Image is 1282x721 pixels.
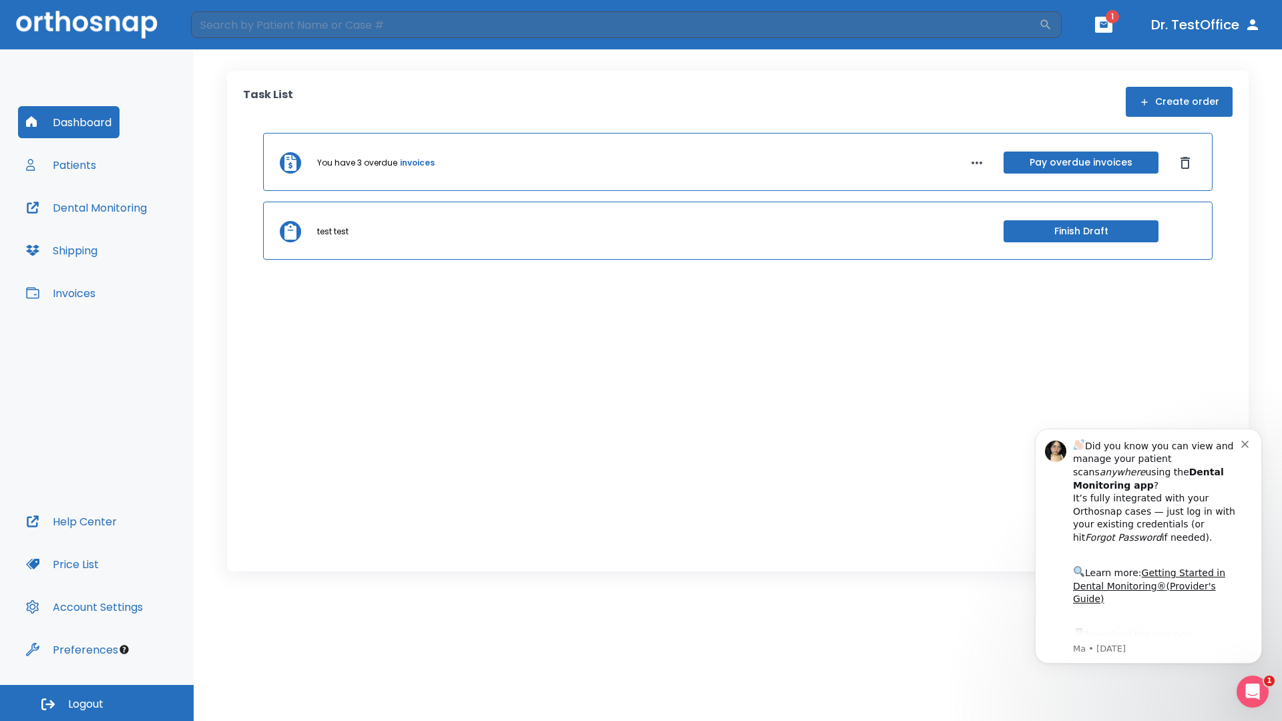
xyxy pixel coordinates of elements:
[1004,220,1158,242] button: Finish Draft
[1264,676,1275,686] span: 1
[317,226,349,238] p: test test
[18,591,151,623] button: Account Settings
[68,697,103,712] span: Logout
[1106,10,1119,23] span: 1
[1146,13,1266,37] button: Dr. TestOffice
[16,11,158,38] img: Orthosnap
[1126,87,1233,117] button: Create order
[400,157,435,169] a: invoices
[1015,412,1282,714] iframe: Intercom notifications message
[18,548,107,580] button: Price List
[18,106,120,138] button: Dashboard
[18,234,105,266] button: Shipping
[18,505,125,537] button: Help Center
[1174,152,1196,174] button: Dismiss
[1237,676,1269,708] iframe: Intercom live chat
[1004,152,1158,174] button: Pay overdue invoices
[18,149,104,181] button: Patients
[18,634,126,666] button: Preferences
[18,277,103,309] button: Invoices
[317,157,397,169] p: You have 3 overdue
[191,11,1039,38] input: Search by Patient Name or Case #
[18,192,155,224] button: Dental Monitoring
[243,87,293,117] p: Task List
[118,644,130,656] div: Tooltip anchor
